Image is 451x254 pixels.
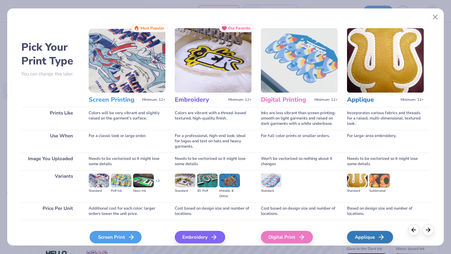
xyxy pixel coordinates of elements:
div: Needs to be vectorized so it might lose some details [347,153,424,170]
div: Screen Print [90,231,142,243]
p: You can change this later. [21,71,79,77]
img: 3D Puff [197,174,218,187]
div: Image You Uploaded [21,153,79,170]
img: Sublimated [369,174,390,187]
span: Minimum: 12+ [228,98,251,102]
div: Needs to be vectorized so it might lose some details [89,153,165,170]
img: Metallic & Glitter [219,174,240,187]
img: Standard [175,174,195,187]
div: Standard [261,188,282,194]
span: We'll vectorize your image. [347,245,424,250]
div: For full-color prints or smaller orders. [261,130,338,153]
img: Standard [347,174,368,187]
span: We'll vectorize your image. [89,245,165,250]
img: Standard [89,174,109,187]
span: Minimum: 12+ [314,98,338,102]
h3: Digital Printing [261,96,312,104]
div: For a professional, high-end look; ideal for logos and text on hats and heavy garments. [175,130,251,153]
div: Standard [89,188,109,194]
div: Metallic & Glitter [219,188,240,199]
div: Embroidery [175,231,225,243]
div: Cost based on design size and number of locations. [261,202,338,220]
h2: Pick Your Print Type [21,40,79,68]
div: Based on design size and number of locations. [347,202,424,220]
button: Close [429,11,441,23]
div: Incorporates various fabrics and threads for a raised, multi-dimensional, textured look. [347,107,424,130]
div: Prints Like [21,107,79,130]
img: Digital Printing [261,28,338,93]
div: Colors will be very vibrant and slightly raised on the garment's surface. [89,107,165,130]
img: Embroidery [175,28,251,93]
div: Applique [347,231,393,243]
h3: Screen Printing [89,96,140,104]
span: We'll vectorize your image. [175,245,251,250]
img: Puff Ink [111,174,132,187]
div: Standard [175,188,195,194]
div: Additional cost for each color; larger orders lower the unit price. [89,202,165,220]
div: Needs to be vectorized so it might lose some details [175,153,251,170]
div: Neon Ink [133,188,154,194]
div: For large-area embroidery. [347,130,424,153]
div: Sublimated [369,188,390,194]
div: Use When [21,130,79,153]
div: Digital Print [261,231,313,243]
div: Standard [347,188,368,194]
div: Price Per Unit [21,202,79,220]
span: Our Favorite [228,26,251,30]
h3: Applique [347,96,398,104]
div: Cost based on design size and number of locations. [175,202,251,220]
img: Applique [347,28,424,93]
img: Neon Ink [133,174,154,187]
img: Standard [261,174,282,187]
div: Puff Ink [111,188,132,194]
div: + 3 [155,178,160,189]
span: Minimum: 12+ [142,98,165,102]
div: Inks are less vibrant than screen printing; smooth on light garments and raised on dark garments ... [261,107,338,130]
img: Screen Printing [89,28,165,93]
div: For a classic look or large order. [89,130,165,153]
h3: Embroidery [175,96,226,104]
div: Colors are vibrant with a thread-based textured, high-quality finish. [175,107,251,130]
span: Minimum: 12+ [401,98,424,102]
div: Won't be vectorized so nothing about it changes [261,153,338,170]
div: Variants [21,170,79,202]
span: Most Popular [141,26,164,30]
div: 3D Puff [197,188,218,194]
